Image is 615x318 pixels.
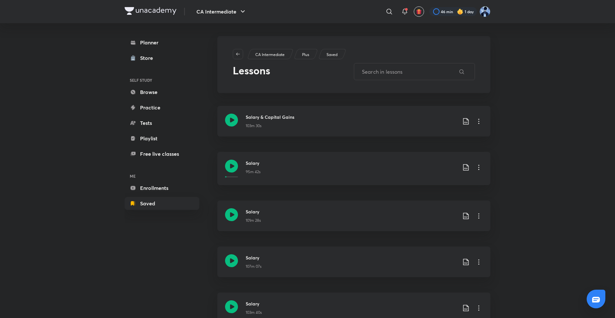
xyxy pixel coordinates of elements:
a: Playlist [125,132,199,145]
p: 107m 07s [246,264,261,269]
h2: Lessons [233,64,354,80]
a: Enrollments [125,182,199,194]
a: Salary & Capital Gains103m 30s [217,106,490,144]
a: Planner [125,36,199,49]
p: Plus [302,52,309,58]
a: Salary107m 07s [217,247,490,285]
h6: ME [125,171,199,182]
a: Tests [125,117,199,129]
p: 103m 40s [246,310,262,315]
h3: Salary [246,160,457,166]
h3: Salary & Capital Gains [246,114,457,120]
img: Imran Hingora [479,6,490,17]
a: CA Intermediate [254,52,286,58]
a: Plus [301,52,310,58]
p: 103m 30s [246,123,261,129]
h3: Salary [246,300,457,307]
img: Company Logo [125,7,176,15]
img: avatar [416,9,422,14]
div: Store [140,54,157,62]
a: Company Logo [125,7,176,16]
button: CA Intermediate [193,5,251,18]
a: Free live classes [125,147,199,160]
h3: Salary [246,254,457,261]
a: Saved [125,197,199,210]
a: Browse [125,86,199,98]
p: Saved [326,52,337,58]
p: 95m 42s [246,169,260,175]
h3: Salary [246,208,457,215]
a: Saved [326,52,339,58]
h6: SELF STUDY [125,75,199,86]
a: Salary95m 42s [217,152,490,193]
a: Salary101m 28s [217,201,490,239]
input: Search in lessons [354,63,456,80]
button: avatar [414,6,424,17]
p: CA Intermediate [255,52,285,58]
a: Store [125,51,199,64]
a: Practice [125,101,199,114]
p: 101m 28s [246,218,261,223]
img: streak [457,8,463,15]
